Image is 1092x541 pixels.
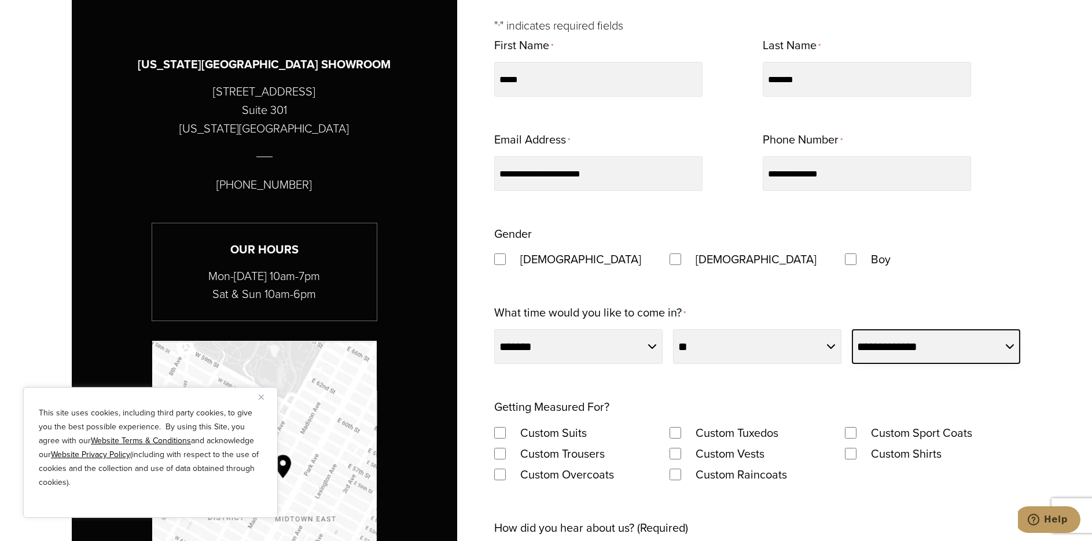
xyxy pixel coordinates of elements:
label: Custom Suits [509,422,598,443]
label: What time would you like to come in? [494,302,686,325]
label: Boy [859,249,902,270]
a: Website Privacy Policy [51,448,130,461]
p: " " indicates required fields [494,16,1020,35]
label: Custom Sport Coats [859,422,984,443]
label: Phone Number [763,129,843,152]
p: [STREET_ADDRESS] Suite 301 [US_STATE][GEOGRAPHIC_DATA] [179,82,349,138]
label: Custom Trousers [509,443,616,464]
label: Custom Shirts [859,443,953,464]
h3: Our Hours [152,241,377,259]
label: Custom Raincoats [684,464,799,485]
img: Close [259,395,264,400]
h3: [US_STATE][GEOGRAPHIC_DATA] SHOWROOM [138,56,391,73]
label: Custom Overcoats [509,464,626,485]
label: Last Name [763,35,821,57]
label: Custom Tuxedos [684,422,790,443]
a: Website Terms & Conditions [91,435,191,447]
legend: Gender [494,223,532,244]
label: First Name [494,35,553,57]
p: Mon-[DATE] 10am-7pm Sat & Sun 10am-6pm [152,267,377,303]
label: Custom Vests [684,443,776,464]
iframe: Opens a widget where you can chat to one of our agents [1018,506,1080,535]
p: [PHONE_NUMBER] [216,175,312,194]
button: Close [259,390,273,404]
p: This site uses cookies, including third party cookies, to give you the best possible experience. ... [39,406,262,490]
label: Email Address [494,129,570,152]
label: [DEMOGRAPHIC_DATA] [509,249,653,270]
legend: Getting Measured For? [494,396,609,417]
label: [DEMOGRAPHIC_DATA] [684,249,828,270]
label: How did you hear about us? (Required) [494,517,688,538]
